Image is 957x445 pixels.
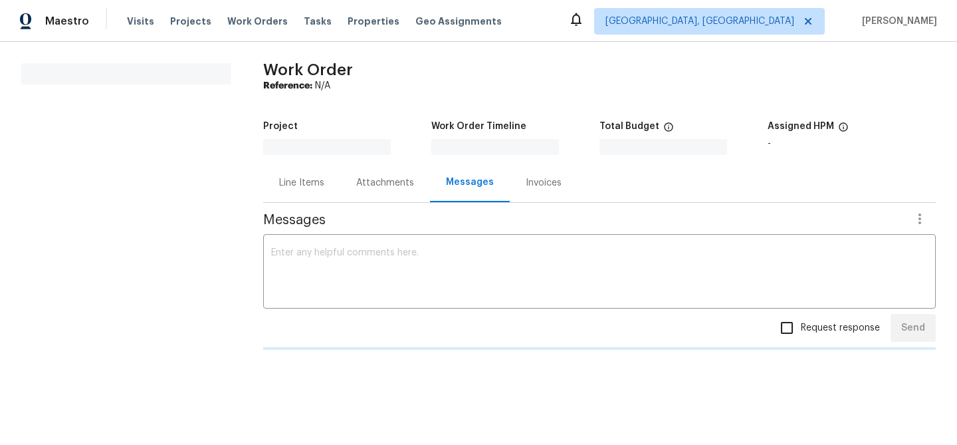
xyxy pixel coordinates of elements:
span: Work Order [263,62,353,78]
span: [GEOGRAPHIC_DATA], [GEOGRAPHIC_DATA] [605,15,794,28]
span: Projects [170,15,211,28]
div: - [768,139,936,148]
div: Line Items [279,176,324,190]
h5: Work Order Timeline [431,122,526,131]
span: Properties [348,15,399,28]
h5: Total Budget [599,122,659,131]
h5: Assigned HPM [768,122,834,131]
span: Visits [127,15,154,28]
span: The total cost of line items that have been proposed by Opendoor. This sum includes line items th... [663,122,674,139]
span: Work Orders [227,15,288,28]
span: [PERSON_NAME] [857,15,937,28]
span: Request response [801,321,880,335]
b: Reference: [263,81,312,90]
span: Messages [263,214,904,227]
span: Geo Assignments [415,15,502,28]
span: Tasks [304,17,332,26]
span: The hpm assigned to this work order. [838,122,849,139]
h5: Project [263,122,298,131]
div: Messages [446,176,494,189]
span: Maestro [45,15,89,28]
div: Attachments [356,176,414,190]
div: N/A [263,79,936,92]
div: Invoices [526,176,562,190]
